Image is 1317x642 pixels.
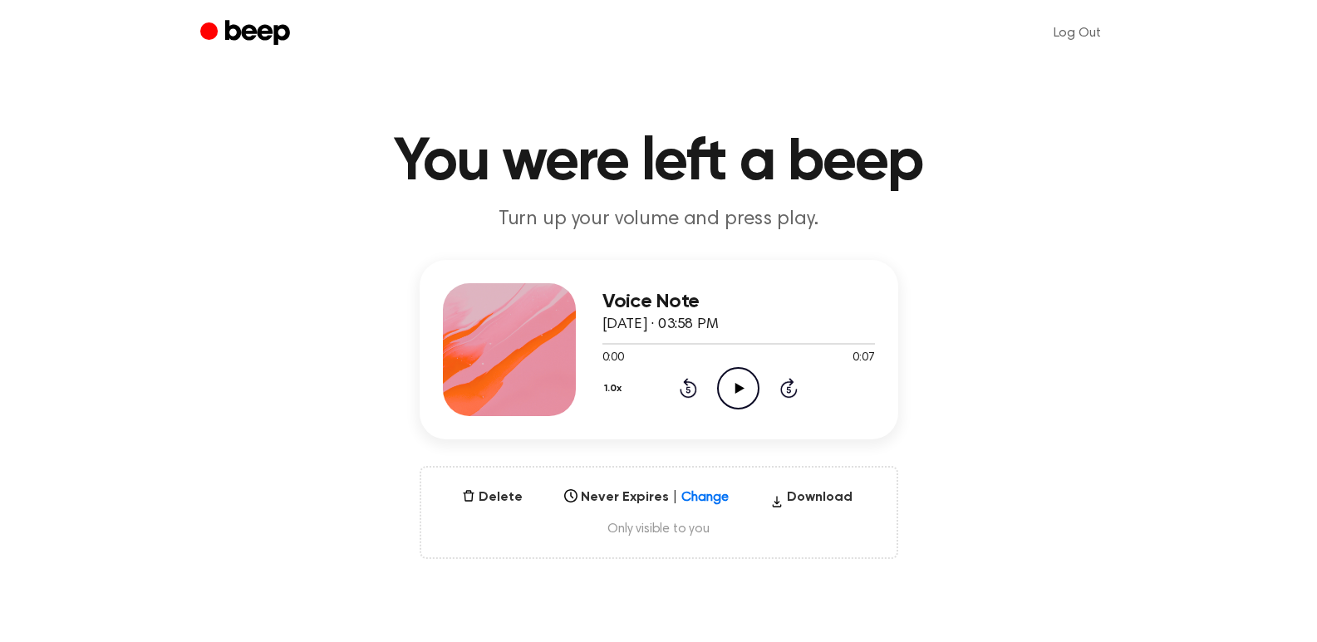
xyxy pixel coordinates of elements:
button: Delete [455,488,529,507]
a: Beep [200,17,294,50]
a: Log Out [1037,13,1118,53]
span: [DATE] · 03:58 PM [602,317,719,332]
p: Turn up your volume and press play. [340,206,978,233]
span: 0:00 [602,350,624,367]
h3: Voice Note [602,291,875,313]
button: 1.0x [602,375,628,403]
h1: You were left a beep [233,133,1084,193]
button: Download [764,488,859,514]
span: Only visible to you [441,521,877,537]
span: 0:07 [853,350,874,367]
